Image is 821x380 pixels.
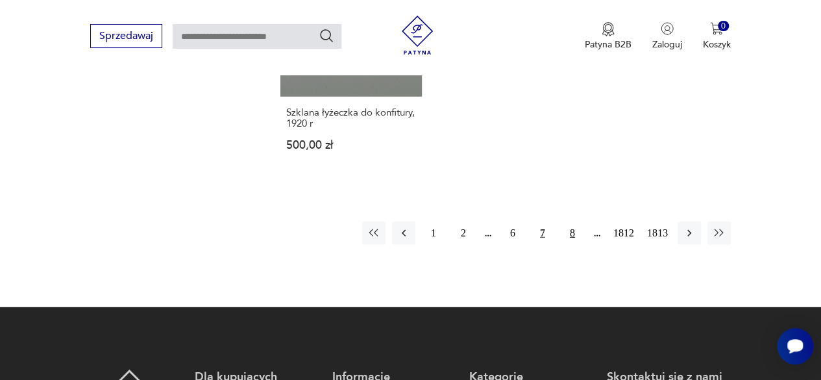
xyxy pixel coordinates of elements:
[718,21,729,32] div: 0
[585,22,631,51] button: Patyna B2B
[531,222,554,245] button: 7
[90,24,162,48] button: Sprzedawaj
[703,22,731,51] button: 0Koszyk
[602,22,615,36] img: Ikona medalu
[452,222,475,245] button: 2
[319,28,334,44] button: Szukaj
[644,222,671,245] button: 1813
[286,140,416,151] p: 500,00 zł
[652,38,682,51] p: Zaloguj
[703,38,731,51] p: Koszyk
[710,22,723,35] img: Ikona koszyka
[286,107,416,129] h3: Szklana łyżeczka do konfitury, 1920 r
[585,38,631,51] p: Patyna B2B
[610,222,637,245] button: 1812
[561,222,584,245] button: 8
[422,222,445,245] button: 1
[661,22,674,35] img: Ikonka użytkownika
[585,22,631,51] a: Ikona medaluPatyna B2B
[652,22,682,51] button: Zaloguj
[398,16,437,55] img: Patyna - sklep z meblami i dekoracjami vintage
[90,32,162,42] a: Sprzedawaj
[501,222,524,245] button: 6
[777,328,813,364] iframe: Smartsupp widget button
